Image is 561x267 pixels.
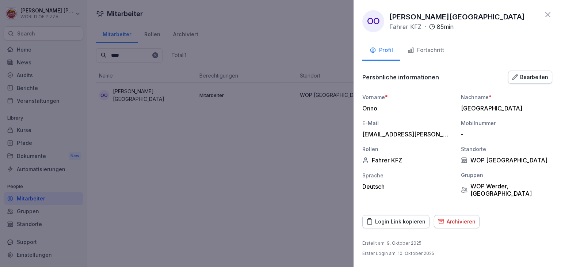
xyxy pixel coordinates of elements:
button: Archivieren [434,215,480,228]
div: - [461,131,549,138]
div: Login Link kopieren [366,218,425,226]
div: · [389,22,454,31]
div: Sprache [362,172,454,179]
div: Deutsch [362,183,454,190]
div: [EMAIL_ADDRESS][PERSON_NAME][DOMAIN_NAME] [362,131,450,138]
div: Gruppen [461,171,552,179]
div: [GEOGRAPHIC_DATA] [461,105,549,112]
div: Vorname [362,93,454,101]
button: Fortschritt [400,41,451,61]
div: Profil [370,46,393,54]
div: Nachname [461,93,552,101]
p: 85 min [437,22,454,31]
div: E-Mail [362,119,454,127]
div: Rollen [362,145,454,153]
p: [PERSON_NAME][GEOGRAPHIC_DATA] [389,11,525,22]
p: Erstellt am : 9. Oktober 2025 [362,240,421,247]
button: Login Link kopieren [362,215,430,228]
div: Onno [362,105,450,112]
button: Bearbeiten [508,71,552,84]
button: Profil [362,41,400,61]
div: Standorte [461,145,552,153]
div: Bearbeiten [512,73,548,81]
p: Erster Login am : 10. Oktober 2025 [362,250,434,257]
div: Mobilnummer [461,119,552,127]
div: WOP [GEOGRAPHIC_DATA] [461,157,552,164]
p: Persönliche informationen [362,74,439,81]
p: Fahrer KFZ [389,22,421,31]
div: OO [362,10,384,32]
div: WOP Werder, [GEOGRAPHIC_DATA] [461,183,552,197]
div: Fahrer KFZ [362,157,454,164]
div: Archivieren [438,218,476,226]
div: Fortschritt [408,46,444,54]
